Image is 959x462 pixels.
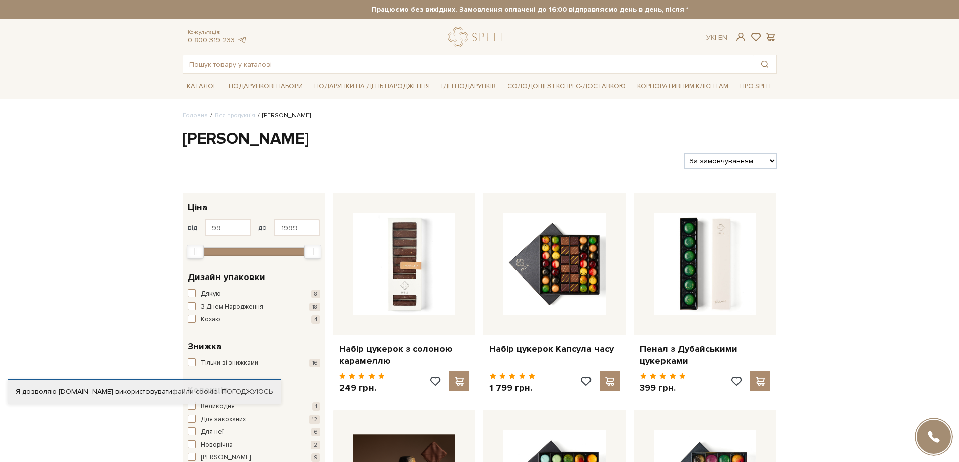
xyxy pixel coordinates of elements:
button: Для закоханих 12 [188,415,320,425]
span: до [258,223,267,232]
a: En [718,33,727,42]
span: Знижка [188,340,222,353]
span: 16 [309,359,320,367]
button: Кохаю 4 [188,315,320,325]
span: 12 [309,415,320,424]
h1: [PERSON_NAME] [183,129,777,150]
button: З Днем Народження 18 [188,302,320,312]
span: Для неї [201,427,224,437]
a: файли cookie [172,387,218,396]
div: Я дозволяю [DOMAIN_NAME] використовувати [8,387,281,396]
p: 249 грн. [339,382,385,394]
a: Погоджуюсь [222,387,273,396]
p: 399 грн. [640,382,686,394]
p: 1 799 грн. [489,382,535,394]
input: Пошук товару у каталозі [183,55,753,73]
span: від [188,223,197,232]
a: Вся продукція [215,112,255,119]
span: 2 [311,441,320,449]
span: Новорічна [201,440,233,450]
div: Max [304,245,321,259]
button: Дякую 8 [188,289,320,299]
a: Набір цукерок Капсула часу [489,343,620,355]
button: Тільки зі знижками 16 [188,358,320,368]
button: Для неї 6 [188,427,320,437]
span: Подарункові набори [225,79,307,95]
input: Ціна [274,219,320,236]
span: Ціна [188,201,207,214]
span: З Днем Народження [201,302,263,312]
span: Дизайн упаковки [188,270,265,284]
a: telegram [237,36,247,44]
a: Пенал з Дубайськими цукерками [640,343,770,367]
span: Для закоханих [201,415,246,425]
button: Пошук товару у каталозі [753,55,776,73]
span: Кохаю [201,315,220,325]
div: Min [187,245,204,259]
span: Ідеї подарунків [437,79,500,95]
span: 9 [311,453,320,462]
span: Тільки зі знижками [201,358,258,368]
a: 0 800 319 233 [188,36,235,44]
div: Ук [706,33,727,42]
a: logo [448,27,510,47]
span: 1 [312,402,320,411]
input: Ціна [205,219,251,236]
a: Корпоративним клієнтам [633,78,732,95]
a: Солодощі з експрес-доставкою [503,78,630,95]
span: Подарунки на День народження [310,79,434,95]
span: Дякую [201,289,221,299]
span: 4 [311,315,320,324]
span: Великодня [201,402,235,412]
button: Великодня 1 [188,402,320,412]
span: Консультація: [188,29,247,36]
a: Головна [183,112,208,119]
span: | [715,33,716,42]
span: Каталог [183,79,221,95]
button: Новорічна 2 [188,440,320,450]
span: 6 [311,428,320,436]
span: 18 [309,303,320,311]
span: Про Spell [736,79,776,95]
strong: Працюємо без вихідних. Замовлення оплачені до 16:00 відправляємо день в день, після 16:00 - насту... [272,5,866,14]
li: [PERSON_NAME] [255,111,311,120]
a: Набір цукерок з солоною карамеллю [339,343,470,367]
span: 8 [311,290,320,298]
